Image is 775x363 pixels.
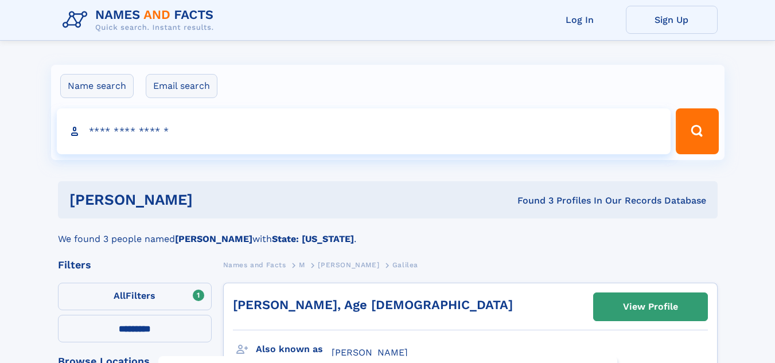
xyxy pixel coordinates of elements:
[175,233,252,244] b: [PERSON_NAME]
[676,108,718,154] button: Search Button
[299,257,305,272] a: M
[69,193,355,207] h1: [PERSON_NAME]
[256,339,332,359] h3: Also known as
[57,108,671,154] input: search input
[58,5,223,36] img: Logo Names and Facts
[114,290,126,301] span: All
[223,257,286,272] a: Names and Facts
[355,194,706,207] div: Found 3 Profiles In Our Records Database
[318,261,379,269] span: [PERSON_NAME]
[626,6,718,34] a: Sign Up
[58,283,212,310] label: Filters
[58,218,718,246] div: We found 3 people named with .
[318,257,379,272] a: [PERSON_NAME]
[146,74,217,98] label: Email search
[299,261,305,269] span: M
[594,293,707,321] a: View Profile
[332,347,408,358] span: [PERSON_NAME]
[60,74,134,98] label: Name search
[534,6,626,34] a: Log In
[58,260,212,270] div: Filters
[272,233,354,244] b: State: [US_STATE]
[392,261,418,269] span: Galilea
[233,298,513,312] a: [PERSON_NAME], Age [DEMOGRAPHIC_DATA]
[623,294,678,320] div: View Profile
